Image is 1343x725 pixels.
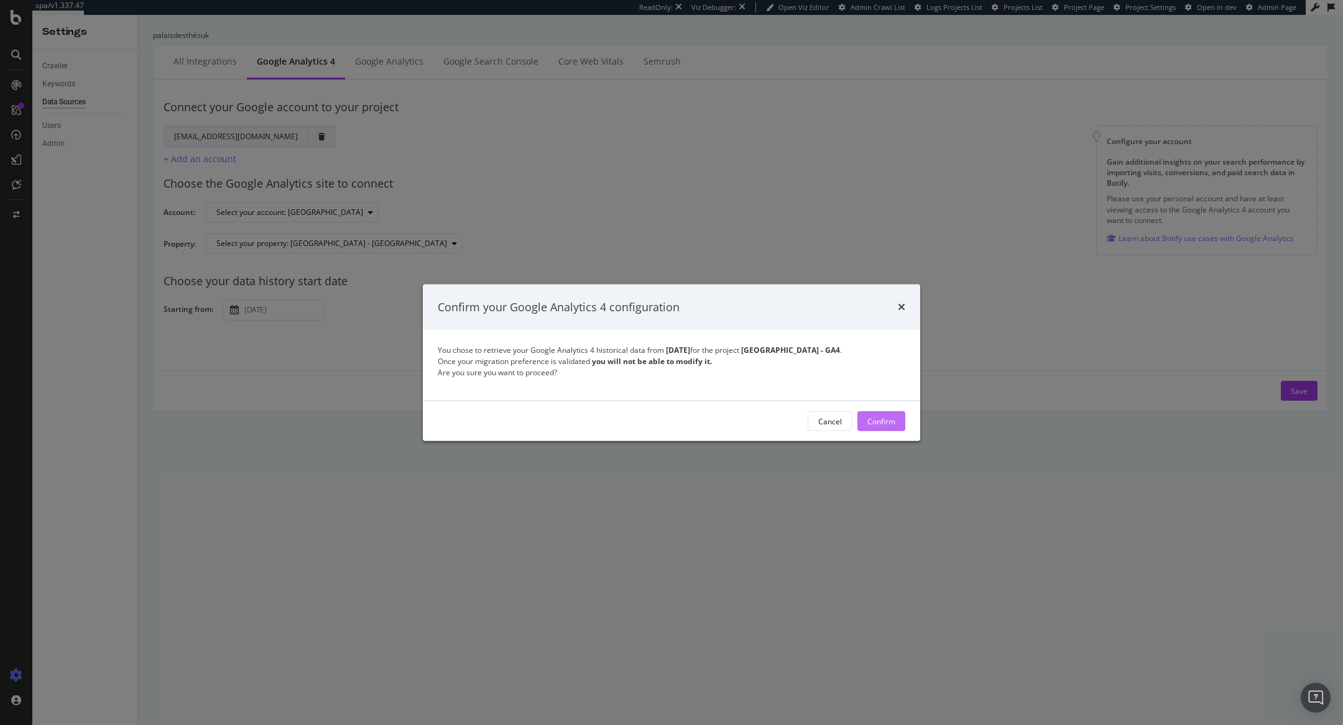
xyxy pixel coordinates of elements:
[867,416,895,426] div: Confirm
[857,411,905,431] button: Confirm
[438,345,905,378] div: You chose to retrieve your Google Analytics 4 historical data from for the project . Once your mi...
[741,345,840,355] strong: [GEOGRAPHIC_DATA] - GA4
[438,299,680,315] div: Confirm your Google Analytics 4 configuration
[818,416,842,426] div: Cancel
[592,356,712,367] strong: you will not be able to modify it.
[664,345,690,355] strong: [DATE]
[808,411,852,431] button: Cancel
[898,299,905,315] div: times
[423,284,920,441] div: modal
[1301,683,1331,713] div: Open Intercom Messenger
